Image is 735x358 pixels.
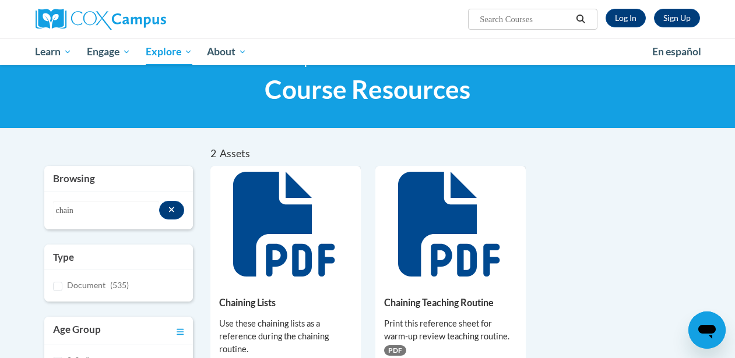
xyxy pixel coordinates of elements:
[87,45,131,59] span: Engage
[654,9,700,27] a: Register
[27,38,709,65] div: Main menu
[688,311,726,349] iframe: Button to launch messaging window
[572,12,589,26] button: Search
[35,45,72,59] span: Learn
[199,38,254,65] a: About
[384,345,406,356] span: PDF
[207,45,247,59] span: About
[384,317,517,343] div: Print this reference sheet for warm-up review teaching routine.
[219,317,352,356] div: Use these chaining lists as a reference during the chaining routine.
[138,38,200,65] a: Explore
[645,40,709,64] a: En español
[110,280,129,290] span: (535)
[67,280,105,290] span: Document
[177,322,184,339] a: Toggle collapse
[36,9,166,30] img: Cox Campus
[384,297,517,308] h5: Chaining Teaching Routine
[53,250,184,264] h3: Type
[79,38,138,65] a: Engage
[265,74,470,105] span: Course Resources
[479,12,572,26] input: Search Courses
[53,172,184,186] h3: Browsing
[210,147,216,159] span: 2
[220,147,250,159] span: Assets
[219,297,352,308] h5: Chaining Lists
[53,322,101,339] h3: Age Group
[53,201,160,221] input: Search resources
[606,9,646,27] a: Log In
[652,45,701,58] span: En español
[159,201,184,219] button: Search resources
[146,45,192,59] span: Explore
[28,38,80,65] a: Learn
[36,9,245,30] a: Cox Campus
